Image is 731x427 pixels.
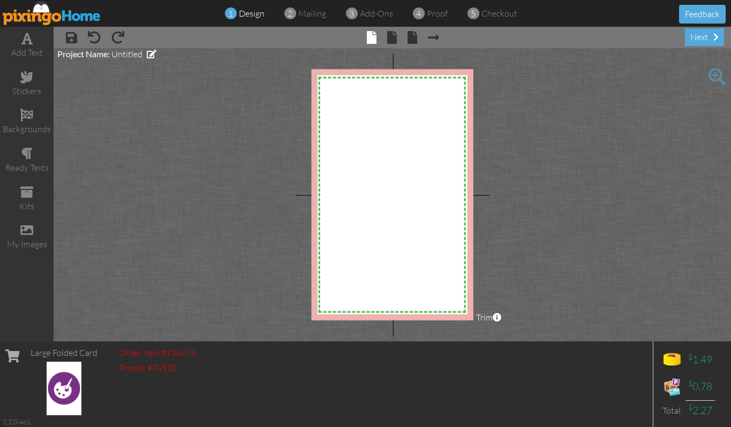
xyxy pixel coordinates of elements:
img: expense-icon.png [661,376,683,398]
td: 2.27 [685,400,715,421]
span: 2 [288,7,292,20]
span: proof [427,8,448,19]
span: 1 [228,7,233,20]
div: Large Folded Card [31,347,97,359]
span: mailing [298,8,326,19]
span: 3 [349,7,354,20]
span: 4 [416,7,421,20]
div: 2.2.0-461 [3,417,31,426]
span: checkout [481,8,517,19]
button: Feedback [679,5,726,24]
span: Trim [476,311,501,324]
td: 0.78 [685,373,715,400]
div: Order item #134673 [119,347,195,359]
span: 5 [471,7,476,20]
img: pixingo logo [3,1,101,25]
img: points-icon.png [661,349,683,371]
img: create-your-own-portrait.jpg [47,362,82,415]
sup: $ [688,379,692,388]
span: Untitled [111,49,142,59]
div: Project #74518 [119,362,195,374]
td: Total: [659,400,685,421]
sup: $ [688,402,692,411]
sup: $ [688,352,692,361]
td: 1.49 [685,347,715,373]
div: next [685,28,724,46]
span: Project Name: [57,49,110,59]
span: add-ons [360,8,393,19]
span: design [239,8,265,19]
